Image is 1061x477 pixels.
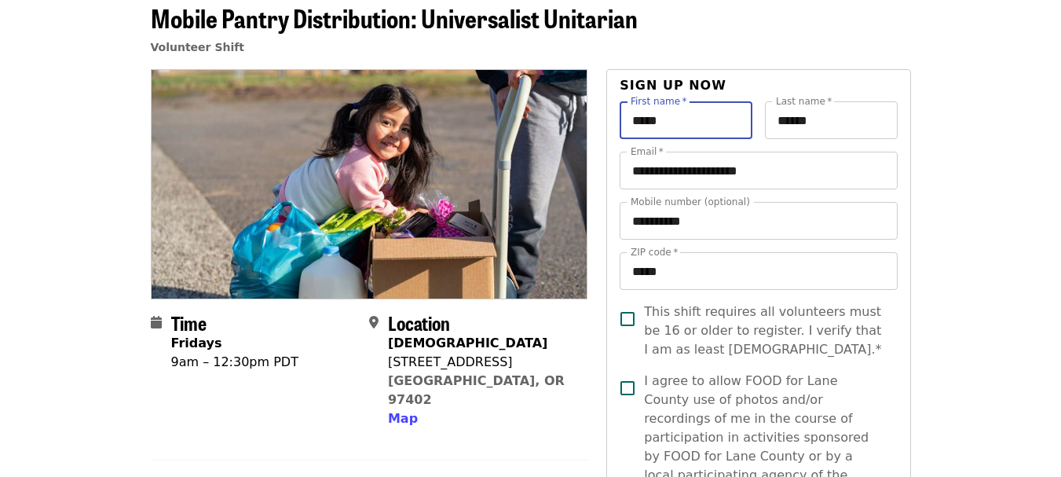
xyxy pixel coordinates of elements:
[171,353,298,372] div: 9am – 12:30pm PDT
[644,303,884,359] span: This shift requires all volunteers must be 16 or older to register. I verify that I am as least [...
[620,202,897,240] input: Mobile number (optional)
[620,101,752,139] input: First name
[776,97,832,106] label: Last name
[388,336,547,350] strong: [DEMOGRAPHIC_DATA]
[631,97,687,106] label: First name
[369,315,379,330] i: map-marker-alt icon
[388,309,450,336] span: Location
[152,70,587,298] img: Mobile Pantry Distribution: Universalist Unitarian organized by FOOD For Lane County
[388,409,418,428] button: Map
[388,353,575,372] div: [STREET_ADDRESS]
[620,152,897,189] input: Email
[765,101,898,139] input: Last name
[151,41,245,53] a: Volunteer Shift
[388,373,565,407] a: [GEOGRAPHIC_DATA], OR 97402
[151,315,162,330] i: calendar icon
[620,78,726,93] span: Sign up now
[631,197,750,207] label: Mobile number (optional)
[631,147,664,156] label: Email
[631,248,678,257] label: ZIP code
[171,336,222,350] strong: Fridays
[388,411,418,426] span: Map
[620,252,897,290] input: ZIP code
[171,309,207,336] span: Time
